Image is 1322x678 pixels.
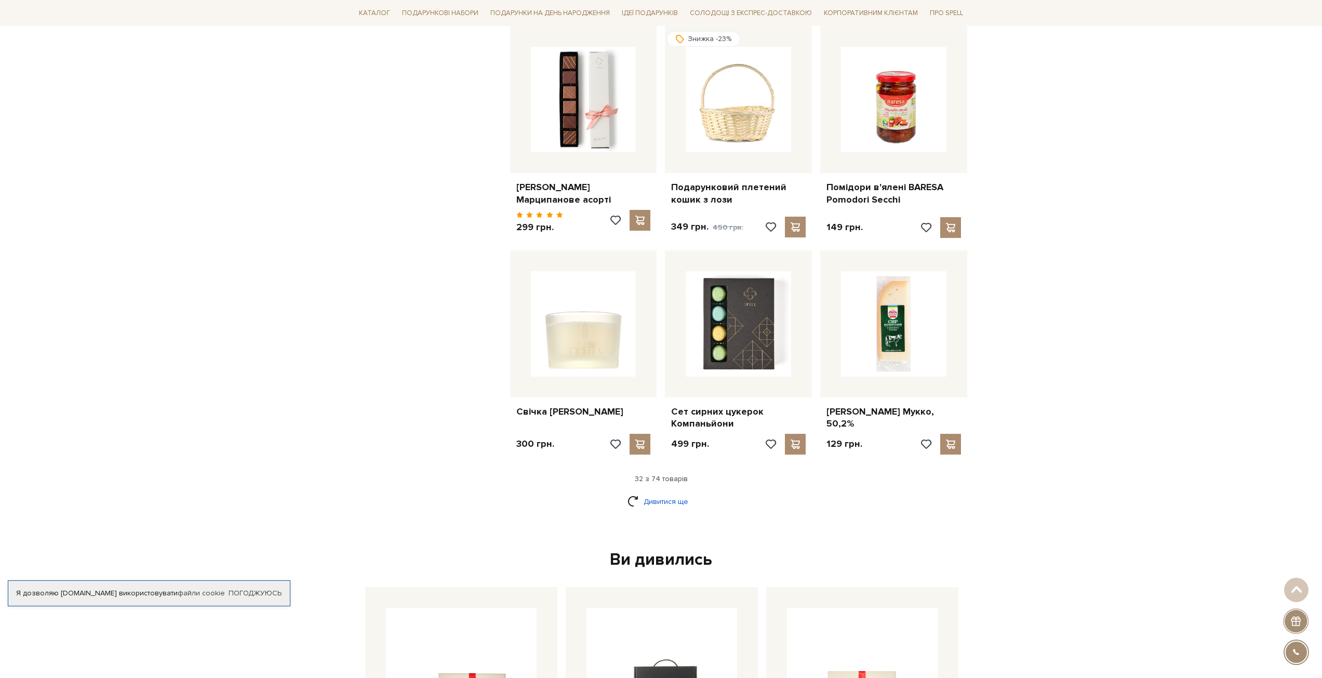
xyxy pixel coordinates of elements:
div: Я дозволяю [DOMAIN_NAME] використовувати [8,589,290,598]
a: Ідеї подарунків [618,5,682,21]
a: Корпоративним клієнтам [820,5,922,21]
img: Подарунковий плетений кошик з лози [686,47,791,152]
a: Подарунки на День народження [486,5,614,21]
p: 349 грн. [671,221,743,233]
div: Знижка -23% [667,31,740,47]
a: Сет сирних цукерок Компаньйони [671,406,806,430]
img: Сир фермерський Мукко, 50,2% [841,271,946,377]
p: 129 грн. [826,438,862,450]
a: Дивитися ще [627,493,695,511]
a: Свічка [PERSON_NAME] [516,406,651,418]
img: Помідори в'ялені BARESA Pomodori Secchi [841,47,946,152]
p: 499 грн. [671,438,709,450]
a: Подарунковий плетений кошик з лози [671,181,806,206]
div: Ви дивились [361,549,962,571]
a: файли cookie [178,589,225,597]
a: Погоджуюсь [229,589,282,598]
a: Солодощі з експрес-доставкою [686,4,816,22]
a: [PERSON_NAME] Марципанове асорті [516,181,651,206]
span: 450 грн. [713,223,743,232]
a: Про Spell [926,5,967,21]
a: Каталог [355,5,394,21]
p: 300 грн. [516,438,554,450]
a: [PERSON_NAME] Мукко, 50,2% [826,406,961,430]
p: 149 грн. [826,221,863,233]
div: 32 з 74 товарів [351,474,972,484]
p: 299 грн. [516,221,564,233]
a: Подарункові набори [398,5,483,21]
a: Помідори в'ялені BARESA Pomodori Secchi [826,181,961,206]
